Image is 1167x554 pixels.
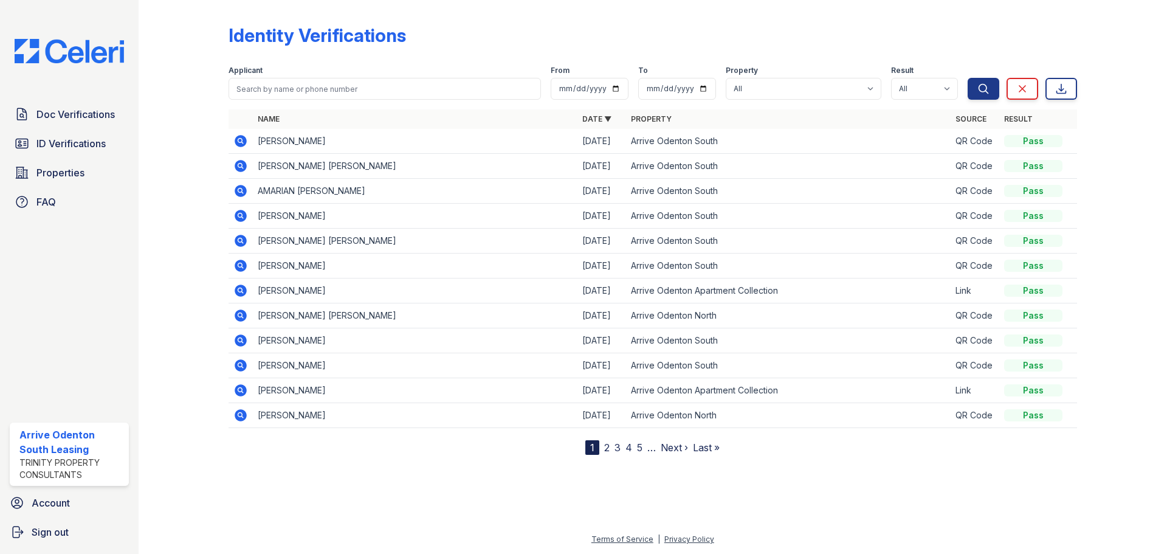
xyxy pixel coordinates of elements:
label: To [638,66,648,75]
td: Arrive Odenton South [626,229,951,254]
div: Pass [1004,135,1062,147]
a: 4 [625,441,632,454]
td: QR Code [951,403,999,428]
div: Pass [1004,409,1062,421]
a: Name [258,114,280,123]
td: Arrive Odenton North [626,403,951,428]
td: QR Code [951,179,999,204]
a: Sign out [5,520,134,544]
td: [DATE] [577,229,626,254]
label: From [551,66,570,75]
a: Terms of Service [591,535,653,544]
a: Date ▼ [582,114,611,123]
span: ID Verifications [36,136,106,151]
td: Link [951,378,999,403]
td: [PERSON_NAME] [PERSON_NAME] [253,303,577,328]
td: QR Code [951,303,999,328]
td: QR Code [951,229,999,254]
div: Pass [1004,384,1062,396]
td: QR Code [951,328,999,353]
td: [PERSON_NAME] [253,204,577,229]
td: QR Code [951,254,999,279]
td: [PERSON_NAME] [PERSON_NAME] [253,229,577,254]
span: FAQ [36,195,56,209]
td: [DATE] [577,254,626,279]
td: QR Code [951,353,999,378]
div: Arrive Odenton South Leasing [19,428,124,457]
a: Privacy Policy [664,535,714,544]
td: Link [951,279,999,303]
td: [PERSON_NAME] [253,279,577,303]
div: | [658,535,660,544]
td: [PERSON_NAME] [253,353,577,378]
img: CE_Logo_Blue-a8612792a0a2168367f1c8372b55b34899dd931a85d93a1a3d3e32e68fde9ad4.png [5,39,134,63]
td: Arrive Odenton South [626,254,951,279]
td: Arrive Odenton Apartment Collection [626,378,951,403]
td: [DATE] [577,279,626,303]
div: Pass [1004,285,1062,297]
div: 1 [585,440,599,455]
td: Arrive Odenton South [626,129,951,154]
a: Property [631,114,672,123]
td: [DATE] [577,328,626,353]
td: QR Code [951,154,999,179]
a: Result [1004,114,1033,123]
a: 5 [637,441,642,454]
td: Arrive Odenton South [626,204,951,229]
a: Account [5,491,134,515]
td: [DATE] [577,303,626,328]
td: [DATE] [577,378,626,403]
a: Last » [693,441,720,454]
span: … [647,440,656,455]
td: [PERSON_NAME] [253,129,577,154]
a: Source [955,114,986,123]
td: QR Code [951,129,999,154]
div: Pass [1004,160,1062,172]
td: [PERSON_NAME] [253,378,577,403]
td: [DATE] [577,204,626,229]
div: Pass [1004,359,1062,372]
div: Pass [1004,310,1062,322]
td: Arrive Odenton South [626,328,951,353]
div: Pass [1004,185,1062,197]
td: Arrive Odenton South [626,179,951,204]
td: [PERSON_NAME] [PERSON_NAME] [253,154,577,179]
span: Properties [36,165,84,180]
td: QR Code [951,204,999,229]
td: [DATE] [577,403,626,428]
td: [DATE] [577,129,626,154]
label: Property [726,66,758,75]
td: [PERSON_NAME] [253,254,577,279]
div: Pass [1004,260,1062,272]
td: Arrive Odenton South [626,154,951,179]
td: Arrive Odenton Apartment Collection [626,279,951,303]
div: Trinity Property Consultants [19,457,124,481]
span: Doc Verifications [36,107,115,122]
div: Pass [1004,210,1062,222]
a: Next › [661,441,688,454]
a: ID Verifications [10,131,129,156]
a: 2 [604,441,610,454]
span: Account [32,496,70,510]
a: 3 [614,441,621,454]
td: [PERSON_NAME] [253,328,577,353]
td: Arrive Odenton North [626,303,951,328]
a: FAQ [10,190,129,214]
span: Sign out [32,525,69,539]
label: Applicant [229,66,263,75]
a: Properties [10,161,129,185]
td: [DATE] [577,353,626,378]
div: Pass [1004,334,1062,347]
td: [PERSON_NAME] [253,403,577,428]
td: Arrive Odenton South [626,353,951,378]
input: Search by name or phone number [229,78,541,100]
div: Pass [1004,235,1062,247]
a: Doc Verifications [10,102,129,126]
td: AMARIAN [PERSON_NAME] [253,179,577,204]
td: [DATE] [577,154,626,179]
div: Identity Verifications [229,24,406,46]
td: [DATE] [577,179,626,204]
label: Result [891,66,914,75]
